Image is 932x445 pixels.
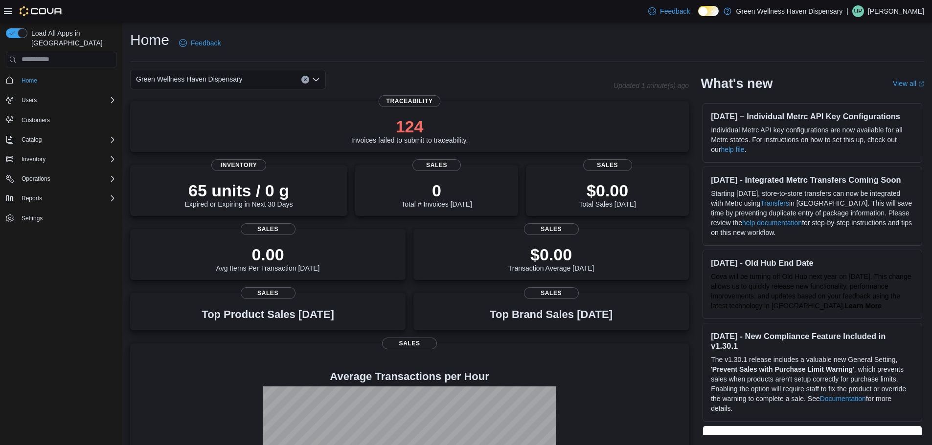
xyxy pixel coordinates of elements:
p: 124 [351,117,468,136]
nav: Complex example [6,69,116,251]
button: Catalog [2,133,120,147]
button: Home [2,73,120,87]
a: Learn More [845,302,882,310]
div: Invoices failed to submit to traceability. [351,117,468,144]
a: View allExternal link [893,80,924,87]
button: Settings [2,211,120,225]
p: $0.00 [579,181,636,200]
span: Operations [22,175,50,183]
span: Traceability [379,95,441,107]
button: Inventory [2,152,120,166]
span: Inventory [22,155,45,163]
button: Users [2,93,120,107]
span: Catalog [22,136,42,144]
span: Home [18,74,116,86]
span: Sales [524,287,579,299]
p: The v1.30.1 release includes a valuable new General Setting, ' ', which prevents sales when produ... [711,355,914,413]
span: Settings [22,214,43,222]
h2: What's new [701,76,773,91]
div: Expired or Expiring in Next 30 Days [185,181,293,208]
button: Catalog [18,134,45,146]
button: Reports [2,191,120,205]
span: Cova will be turning off Old Hub next year on [DATE]. This change allows us to quickly release ne... [711,273,911,310]
span: Sales [524,223,579,235]
a: Settings [18,212,46,224]
span: Feedback [660,6,690,16]
span: Users [18,94,116,106]
svg: External link [918,81,924,87]
a: Transfers [760,199,789,207]
a: Feedback [644,1,694,21]
span: Home [22,77,37,85]
p: | [846,5,848,17]
span: Sales [382,338,437,349]
p: 0 [401,181,472,200]
div: Avg Items Per Transaction [DATE] [216,245,320,272]
button: Users [18,94,41,106]
button: Reports [18,192,46,204]
div: Udit Patel [852,5,864,17]
span: Customers [22,116,50,124]
h4: Average Transactions per Hour [138,371,681,382]
span: Feedback [191,38,221,48]
span: Sales [583,159,632,171]
span: Sales [241,223,296,235]
span: Load All Apps in [GEOGRAPHIC_DATA] [27,28,116,48]
h3: [DATE] - Old Hub End Date [711,258,914,268]
h3: [DATE] - Integrated Metrc Transfers Coming Soon [711,175,914,185]
span: Reports [22,194,42,202]
button: Inventory [18,153,49,165]
div: Total # Invoices [DATE] [401,181,472,208]
a: Home [18,75,41,86]
span: Settings [18,212,116,224]
h1: Home [130,30,169,50]
span: Sales [412,159,461,171]
div: Total Sales [DATE] [579,181,636,208]
p: Starting [DATE], store-to-store transfers can now be integrated with Metrc using in [GEOGRAPHIC_D... [711,189,914,237]
input: Dark Mode [698,6,719,16]
span: Inventory [18,153,116,165]
p: 0.00 [216,245,320,264]
h3: Top Brand Sales [DATE] [490,309,613,320]
span: Inventory [211,159,266,171]
p: [PERSON_NAME] [868,5,924,17]
button: Customers [2,113,120,127]
span: Reports [18,192,116,204]
div: Transaction Average [DATE] [508,245,594,272]
p: Updated 1 minute(s) ago [614,82,689,89]
span: UP [854,5,863,17]
a: Feedback [175,33,225,53]
a: help file [721,146,744,153]
h3: [DATE] - New Compliance Feature Included in v1.30.1 [711,331,914,351]
span: Operations [18,173,116,185]
h3: [DATE] – Individual Metrc API Key Configurations [711,111,914,121]
button: Clear input [301,76,309,84]
button: Operations [2,172,120,186]
button: Open list of options [312,76,320,84]
img: Cova [20,6,63,16]
span: Customers [18,114,116,126]
a: Documentation [820,395,866,403]
strong: Prevent Sales with Purchase Limit Warning [712,365,853,373]
span: Catalog [18,134,116,146]
button: Operations [18,173,54,185]
h3: Top Product Sales [DATE] [202,309,334,320]
p: Individual Metrc API key configurations are now available for all Metrc states. For instructions ... [711,125,914,154]
p: $0.00 [508,245,594,264]
span: Sales [241,287,296,299]
span: Users [22,96,37,104]
span: Green Wellness Haven Dispensary [136,73,243,85]
p: 65 units / 0 g [185,181,293,200]
a: help documentation [742,219,802,227]
a: Customers [18,114,54,126]
p: Green Wellness Haven Dispensary [736,5,843,17]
